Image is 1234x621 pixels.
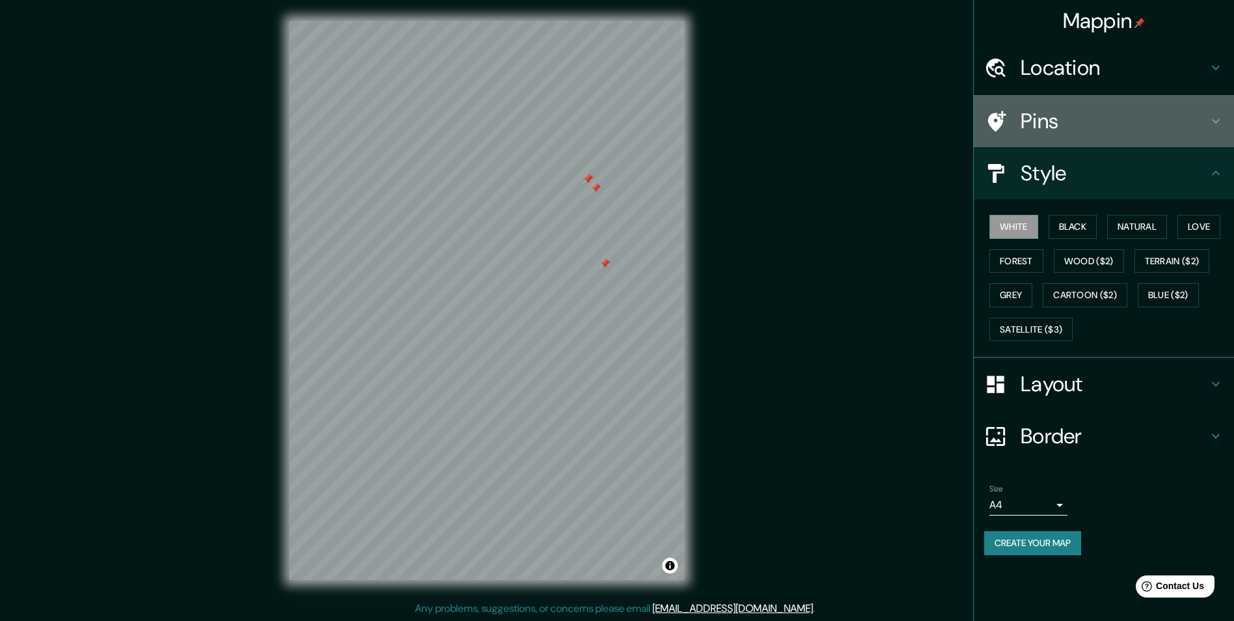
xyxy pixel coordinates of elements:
[974,147,1234,199] div: Style
[1107,215,1167,239] button: Natural
[652,601,813,615] a: [EMAIL_ADDRESS][DOMAIN_NAME]
[1134,18,1145,28] img: pin-icon.png
[1134,249,1210,273] button: Terrain ($2)
[974,358,1234,410] div: Layout
[984,531,1081,555] button: Create your map
[1021,55,1208,81] h4: Location
[989,318,1073,342] button: Satellite ($3)
[1021,371,1208,397] h4: Layout
[815,601,817,616] div: .
[289,21,684,580] canvas: Map
[1049,215,1097,239] button: Black
[989,495,1067,516] div: A4
[1118,570,1220,607] iframe: Help widget launcher
[1021,160,1208,186] h4: Style
[974,410,1234,462] div: Border
[1063,8,1146,34] h4: Mappin
[1177,215,1220,239] button: Love
[989,215,1038,239] button: White
[1043,283,1127,307] button: Cartoon ($2)
[1054,249,1124,273] button: Wood ($2)
[1021,108,1208,134] h4: Pins
[415,601,815,616] p: Any problems, suggestions, or concerns please email .
[817,601,820,616] div: .
[989,484,1003,495] label: Size
[989,249,1043,273] button: Forest
[662,558,678,573] button: Toggle attribution
[1138,283,1199,307] button: Blue ($2)
[989,283,1032,307] button: Grey
[974,42,1234,94] div: Location
[974,95,1234,147] div: Pins
[1021,423,1208,449] h4: Border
